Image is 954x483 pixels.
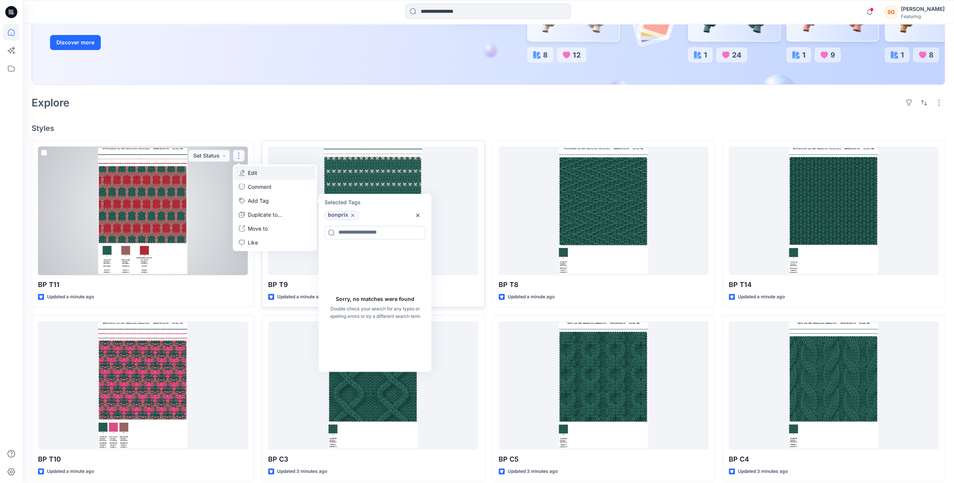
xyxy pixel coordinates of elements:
h2: Explore [32,97,70,109]
p: Selected Tags [320,195,430,209]
p: Updated a minute ago [47,293,94,301]
p: Updated 3 minutes ago [277,468,327,475]
div: [PERSON_NAME] [901,5,945,14]
div: SG [884,5,898,19]
p: Updated a minute ago [277,293,324,301]
a: BP C5 [499,321,708,450]
button: Discover more [50,35,101,50]
a: BP T14 [729,147,939,275]
p: BP C3 [268,454,478,465]
p: Move to [248,225,268,232]
a: BP T10 [38,321,248,450]
a: BP T8 [499,147,708,275]
span: bonprix [328,211,348,220]
p: Updated 3 minutes ago [738,468,788,475]
p: BP T8 [499,279,708,290]
p: Edit [248,169,257,177]
p: BP T11 [38,279,248,290]
p: Double check your search for any typos or spelling errors or try a different search term [325,305,425,320]
a: Discover more [50,35,219,50]
p: BP T9 [268,279,478,290]
a: BP T9 [268,147,478,275]
p: Comment [248,183,271,191]
div: Featuring [901,14,945,19]
a: BP C4 [729,321,939,450]
button: Add Tag [234,194,315,208]
a: Edit [234,166,315,180]
p: BP C5 [499,454,708,465]
p: Duplicate to... [248,211,282,219]
p: Updated a minute ago [508,293,555,301]
a: BP C3 [268,321,478,450]
p: Sorry, no matches were found [336,295,414,303]
p: Updated a minute ago [738,293,785,301]
p: BP T14 [729,279,939,290]
a: BP T11 [38,147,248,275]
h4: Styles [32,124,945,133]
p: BP T10 [38,454,248,465]
p: Updated 3 minutes ago [508,468,558,475]
p: Like [248,238,258,246]
p: BP C4 [729,454,939,465]
p: Updated a minute ago [47,468,94,475]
